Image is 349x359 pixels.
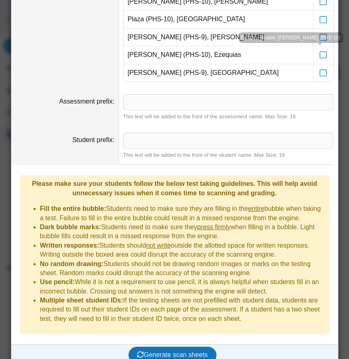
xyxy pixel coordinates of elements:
span: Generate scan sheets [137,351,208,358]
td: [PERSON_NAME] (PHS-10), Ezequias [124,46,313,64]
u: entire [248,205,264,212]
li: Students should not be drawing random images or marks on the testing sheet. Random marks could di... [40,260,326,278]
div: This text will be added to the front of the assessment name. Max Size: 16 [123,113,334,120]
b: Multiple sheet student IDs: [40,297,124,304]
li: Students need to make sure they when filling in a bubble. Light bubble fills could result in a mi... [40,223,326,241]
li: Students need to make sure they are filling in the bubble when taking a test. Failure to fill in ... [40,204,326,223]
b: Please make sure your students follow the below test taking guidelines. This will help avoid unne... [32,180,317,196]
div: This text will be added to the front of the student name. Max Size: 16 [123,151,334,159]
b: Use pencil: [40,278,75,285]
b: Written responses: [40,242,99,249]
li: If the testing sheets are not prefilled with student data, students are required to fill out thei... [40,296,326,323]
label: Student prefix [72,136,115,143]
u: press firmly [197,224,231,230]
td: [PERSON_NAME] (PHS-9), [GEOGRAPHIC_DATA] [124,64,313,81]
td: Plaza (PHS-10), [GEOGRAPHIC_DATA] [124,11,313,28]
li: Students should outside the allotted space for written responses. Writing outside the boxed area ... [40,241,326,260]
b: No random drawing: [40,260,104,267]
b: Fill the entire bubble: [40,205,106,212]
li: While it is not a requirement to use pencil, it is always helpful when students fill in an incorr... [40,278,326,296]
td: [PERSON_NAME] (PHS-9), [PERSON_NAME] [124,29,313,46]
label: Assessment prefix [59,98,115,105]
b: Dark bubble marks: [40,224,101,230]
div: Enable / disable '[PERSON_NAME] (PHS-10)' [239,32,343,43]
u: not write [146,242,171,249]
